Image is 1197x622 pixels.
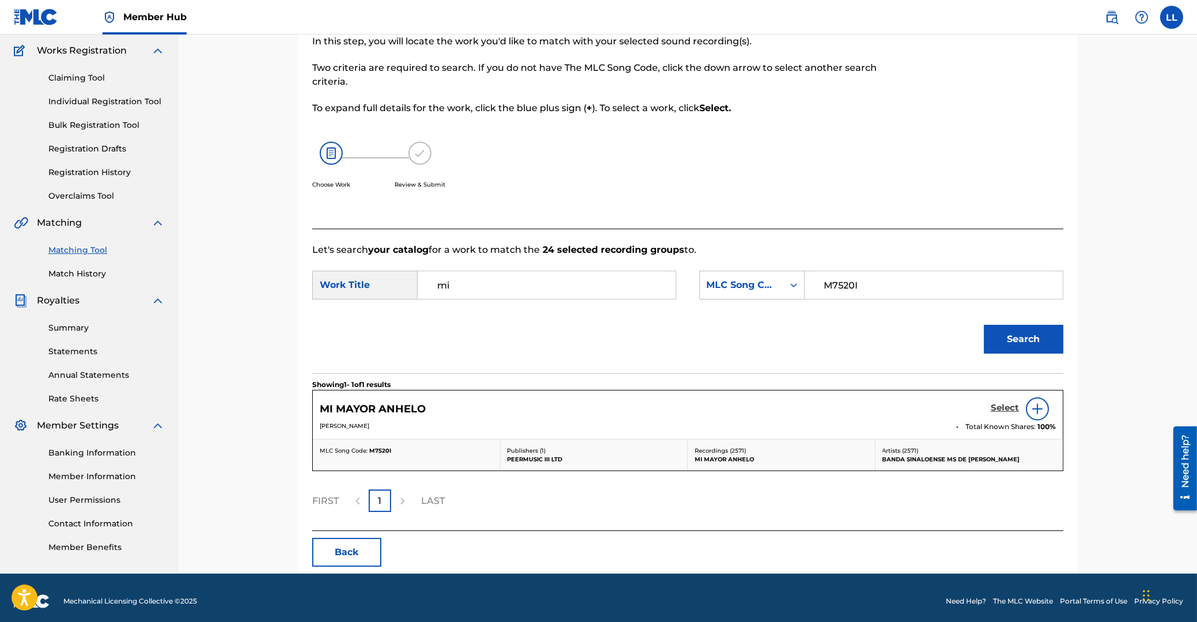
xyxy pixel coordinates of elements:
[103,10,116,24] img: Top Rightsholder
[48,166,165,179] a: Registration History
[312,257,1063,373] form: Search Form
[1100,6,1123,29] a: Public Search
[48,541,165,553] a: Member Benefits
[408,142,431,165] img: 173f8e8b57e69610e344.svg
[320,447,368,454] span: MLC Song Code:
[1060,596,1127,606] a: Portal Terms of Use
[991,403,1019,414] h5: Select
[37,419,119,433] span: Member Settings
[48,346,165,358] a: Statements
[14,44,29,58] img: Works Registration
[1139,567,1197,622] iframe: Chat Widget
[312,61,891,89] p: Two criteria are required to search. If you do not have The MLC Song Code, click the down arrow t...
[312,380,391,390] p: Showing 1 - 1 of 1 results
[882,446,1056,455] p: Artists ( 2571 )
[14,294,28,308] img: Royalties
[48,96,165,108] a: Individual Registration Tool
[1134,596,1183,606] a: Privacy Policy
[1031,402,1044,416] img: info
[48,72,165,84] a: Claiming Tool
[320,403,426,416] h5: MI MAYOR ANHELO
[48,190,165,202] a: Overclaims Tool
[369,447,391,454] span: M7520I
[699,103,731,113] strong: Select.
[586,103,592,113] strong: +
[48,471,165,483] a: Member Information
[14,419,28,433] img: Member Settings
[63,596,197,606] span: Mechanical Licensing Collective © 2025
[312,494,339,508] p: FIRST
[312,243,1063,257] p: Let's search for a work to match the to.
[395,180,445,189] p: Review & Submit
[151,294,165,308] img: expand
[312,180,350,189] p: Choose Work
[48,268,165,280] a: Match History
[37,44,127,58] span: Works Registration
[48,494,165,506] a: User Permissions
[14,216,28,230] img: Matching
[540,244,684,255] strong: 24 selected recording groups
[48,244,165,256] a: Matching Tool
[507,446,681,455] p: Publishers ( 1 )
[507,455,681,464] p: PEERMUSIC III LTD
[1143,578,1150,613] div: Drag
[123,10,187,24] span: Member Hub
[48,393,165,405] a: Rate Sheets
[151,419,165,433] img: expand
[48,369,165,381] a: Annual Statements
[1037,422,1056,432] span: 100 %
[48,447,165,459] a: Banking Information
[312,101,891,115] p: To expand full details for the work, click the blue plus sign ( ). To select a work, click
[48,119,165,131] a: Bulk Registration Tool
[421,494,445,508] p: LAST
[48,518,165,530] a: Contact Information
[882,455,1056,464] p: BANDA SINALOENSE MS DE [PERSON_NAME]
[707,278,776,292] div: MLC Song Code
[48,143,165,155] a: Registration Drafts
[37,294,79,308] span: Royalties
[151,216,165,230] img: expand
[14,9,58,25] img: MLC Logo
[695,446,868,455] p: Recordings ( 2571 )
[1135,10,1149,24] img: help
[320,142,343,165] img: 26af456c4569493f7445.svg
[48,322,165,334] a: Summary
[946,596,986,606] a: Need Help?
[312,538,381,567] button: Back
[368,244,429,255] strong: your catalog
[320,422,369,430] span: [PERSON_NAME]
[1105,10,1119,24] img: search
[151,44,165,58] img: expand
[1165,421,1197,517] iframe: Resource Center
[312,35,891,48] p: In this step, you will locate the work you'd like to match with your selected sound recording(s).
[1160,6,1183,29] div: User Menu
[965,422,1037,432] span: Total Known Shares:
[993,596,1053,606] a: The MLC Website
[1130,6,1153,29] div: Help
[695,455,868,464] p: MI MAYOR ANHELO
[378,494,382,508] p: 1
[984,325,1063,354] button: Search
[37,216,82,230] span: Matching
